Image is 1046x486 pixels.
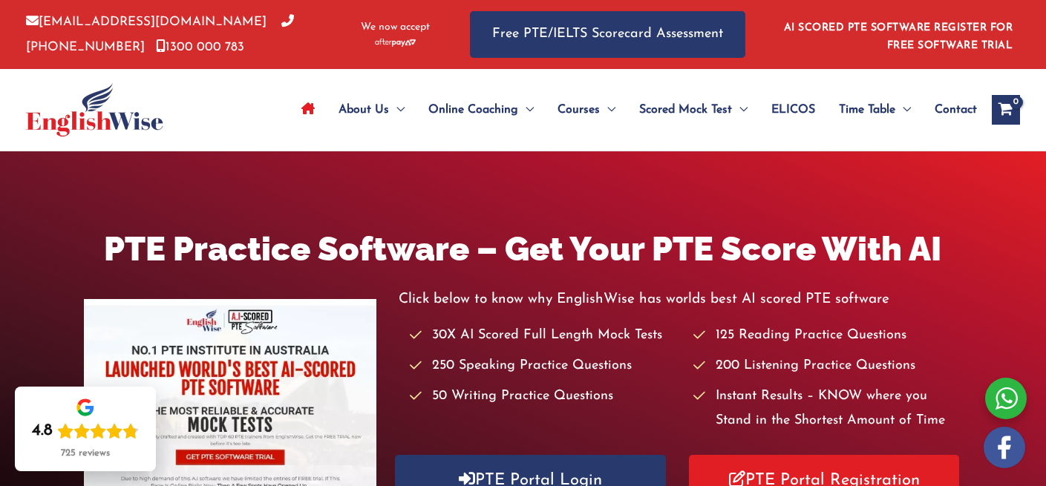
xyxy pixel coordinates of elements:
div: 725 reviews [61,447,110,459]
a: Scored Mock TestMenu Toggle [627,84,759,136]
aside: Header Widget 1 [775,10,1020,59]
a: Free PTE/IELTS Scorecard Assessment [470,11,745,58]
a: [PHONE_NUMBER] [26,16,294,53]
img: Afterpay-Logo [375,39,416,47]
h1: PTE Practice Software – Get Your PTE Score With AI [84,226,963,272]
span: ELICOS [771,84,815,136]
img: white-facebook.png [984,427,1025,468]
a: Online CoachingMenu Toggle [416,84,546,136]
span: Scored Mock Test [639,84,732,136]
span: Contact [935,84,977,136]
li: 50 Writing Practice Questions [410,384,679,409]
a: 1300 000 783 [156,41,244,53]
a: About UsMenu Toggle [327,84,416,136]
a: Time TableMenu Toggle [827,84,923,136]
span: We now accept [361,20,430,35]
li: 250 Speaking Practice Questions [410,354,679,378]
a: Contact [923,84,977,136]
li: 30X AI Scored Full Length Mock Tests [410,324,679,348]
div: Rating: 4.8 out of 5 [32,421,139,441]
li: 125 Reading Practice Questions [693,324,963,348]
span: Menu Toggle [518,84,534,136]
a: CoursesMenu Toggle [546,84,627,136]
span: Online Coaching [428,84,518,136]
nav: Site Navigation: Main Menu [290,84,977,136]
span: Courses [558,84,600,136]
div: 4.8 [32,421,53,441]
a: View Shopping Cart, empty [992,95,1020,125]
li: 200 Listening Practice Questions [693,354,963,378]
a: ELICOS [759,84,827,136]
img: cropped-ew-logo [26,83,163,137]
span: Time Table [839,84,895,136]
span: Menu Toggle [389,84,405,136]
span: Menu Toggle [732,84,748,136]
span: Menu Toggle [895,84,911,136]
li: Instant Results – KNOW where you Stand in the Shortest Amount of Time [693,384,963,434]
span: Menu Toggle [600,84,615,136]
p: Click below to know why EnglishWise has worlds best AI scored PTE software [399,287,962,312]
a: AI SCORED PTE SOFTWARE REGISTER FOR FREE SOFTWARE TRIAL [784,22,1013,51]
span: About Us [339,84,389,136]
a: [EMAIL_ADDRESS][DOMAIN_NAME] [26,16,267,28]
